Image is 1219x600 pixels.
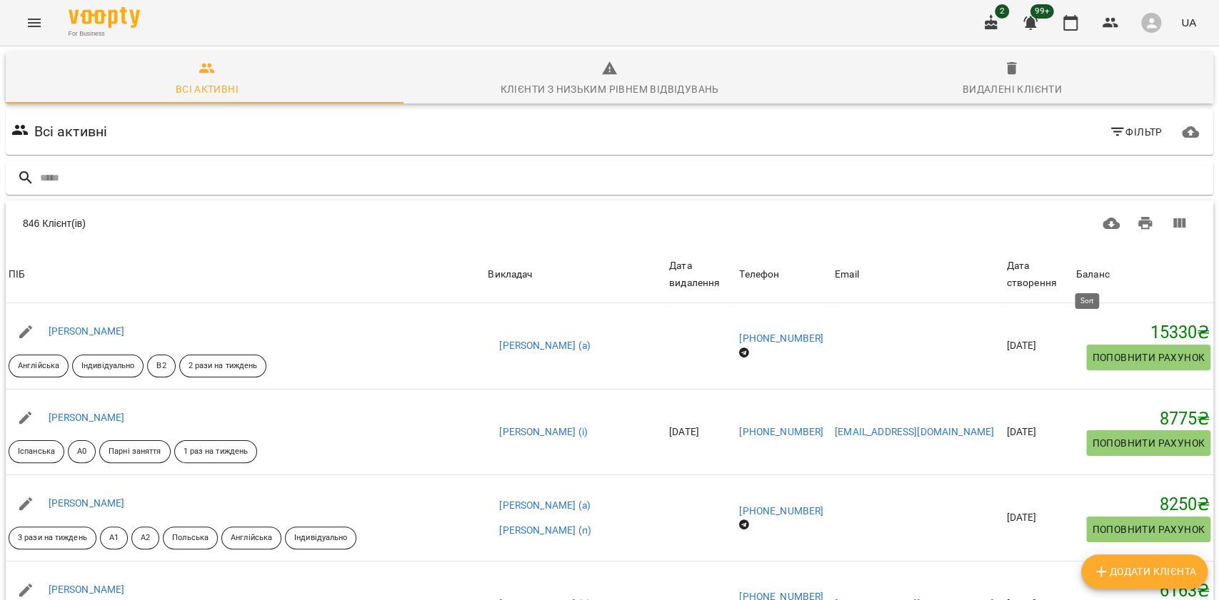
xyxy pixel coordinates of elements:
div: Індивідуально [72,355,144,377]
a: [PERSON_NAME] (і) [499,425,588,439]
a: [EMAIL_ADDRESS][DOMAIN_NAME] [835,426,994,437]
td: [DATE] [1003,303,1073,389]
button: UA [1175,9,1202,36]
p: Англійська [231,532,272,544]
img: Voopty Logo [69,7,140,28]
div: Всі активні [176,81,239,98]
p: 3 рази на тиждень [18,532,87,544]
div: В2 [147,355,175,377]
span: UA [1181,15,1196,30]
div: Англійська [9,355,69,377]
span: Поповнити рахунок [1092,521,1205,538]
span: Додати клієнта [1093,563,1196,580]
a: [PERSON_NAME] [49,412,125,423]
button: Додати клієнта [1081,554,1208,589]
div: Англійська [221,527,281,549]
div: Sort [835,266,859,283]
p: 2 рази на тиждень [189,360,258,372]
p: А0 [77,446,86,458]
h5: 8775 ₴ [1076,408,1210,430]
span: 99+ [1030,4,1054,19]
h6: Всі активні [34,121,108,143]
button: Вигляд колонок [1162,206,1196,240]
span: Поповнити рахунок [1092,349,1205,366]
div: Table Toolbar [6,200,1213,246]
a: [PHONE_NUMBER] [739,332,823,344]
p: Іспанська [18,446,55,458]
div: Дата створення [1006,258,1070,291]
h5: 15330 ₴ [1076,322,1210,344]
div: Викладач [488,266,532,283]
span: Викладач [488,266,663,283]
p: 1 раз на тиждень [184,446,249,458]
a: [PHONE_NUMBER] [739,505,823,517]
span: 2 [995,4,1009,19]
div: Клієнти з низьким рівнем відвідувань [500,81,718,98]
p: Індивідуально [81,360,134,372]
div: Парні заняття [99,440,170,463]
div: Телефон [739,266,779,283]
p: Парні заняття [109,446,161,458]
button: Фільтр [1103,119,1168,145]
td: [DATE] [1003,389,1073,475]
div: Дата видалення [669,258,733,291]
span: ПІБ [9,266,482,283]
p: A1 [109,532,119,544]
div: 3 рази на тиждень [9,527,96,549]
button: Друк [1128,206,1163,240]
a: [PERSON_NAME] [49,325,125,337]
div: Польська [163,527,218,549]
div: ПІБ [9,266,25,283]
span: Телефон [739,266,829,283]
span: Баланс [1076,266,1210,283]
div: Індивідуально [285,527,356,549]
a: [PERSON_NAME] (а) [499,499,591,513]
p: Польська [172,532,209,544]
div: Sort [9,266,25,283]
div: A2 [131,527,159,549]
span: For Business [69,29,140,39]
div: Sort [1006,258,1070,291]
div: Видалені клієнти [963,81,1062,98]
div: 846 Клієнт(ів) [23,216,590,230]
button: Завантажити CSV [1094,206,1128,240]
span: Email [835,266,1001,283]
div: А0 [68,440,96,463]
button: Поповнити рахунок [1086,430,1210,456]
p: Індивідуально [294,532,347,544]
div: Баланс [1076,266,1110,283]
td: [DATE] [1003,475,1073,561]
div: A1 [100,527,128,549]
div: 2 рази на тиждень [179,355,267,377]
span: Поповнити рахунок [1092,434,1205,452]
div: Email [835,266,859,283]
button: Поповнити рахунок [1086,517,1210,542]
a: [PERSON_NAME] [49,584,125,595]
h5: 8250 ₴ [1076,494,1210,516]
a: [PERSON_NAME] [49,497,125,509]
p: В2 [156,360,166,372]
div: Sort [488,266,532,283]
div: Sort [669,258,733,291]
a: [PERSON_NAME] (а) [499,339,591,353]
p: A2 [141,532,150,544]
div: Іспанська [9,440,64,463]
a: [PERSON_NAME] (п) [499,524,591,538]
div: 1 раз на тиждень [174,440,258,463]
div: Sort [739,266,779,283]
span: Фільтр [1109,123,1163,141]
a: [PHONE_NUMBER] [739,426,823,437]
button: Поповнити рахунок [1086,345,1210,370]
td: [DATE] [666,389,736,475]
p: Англійська [18,360,59,372]
button: Menu [17,6,51,40]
